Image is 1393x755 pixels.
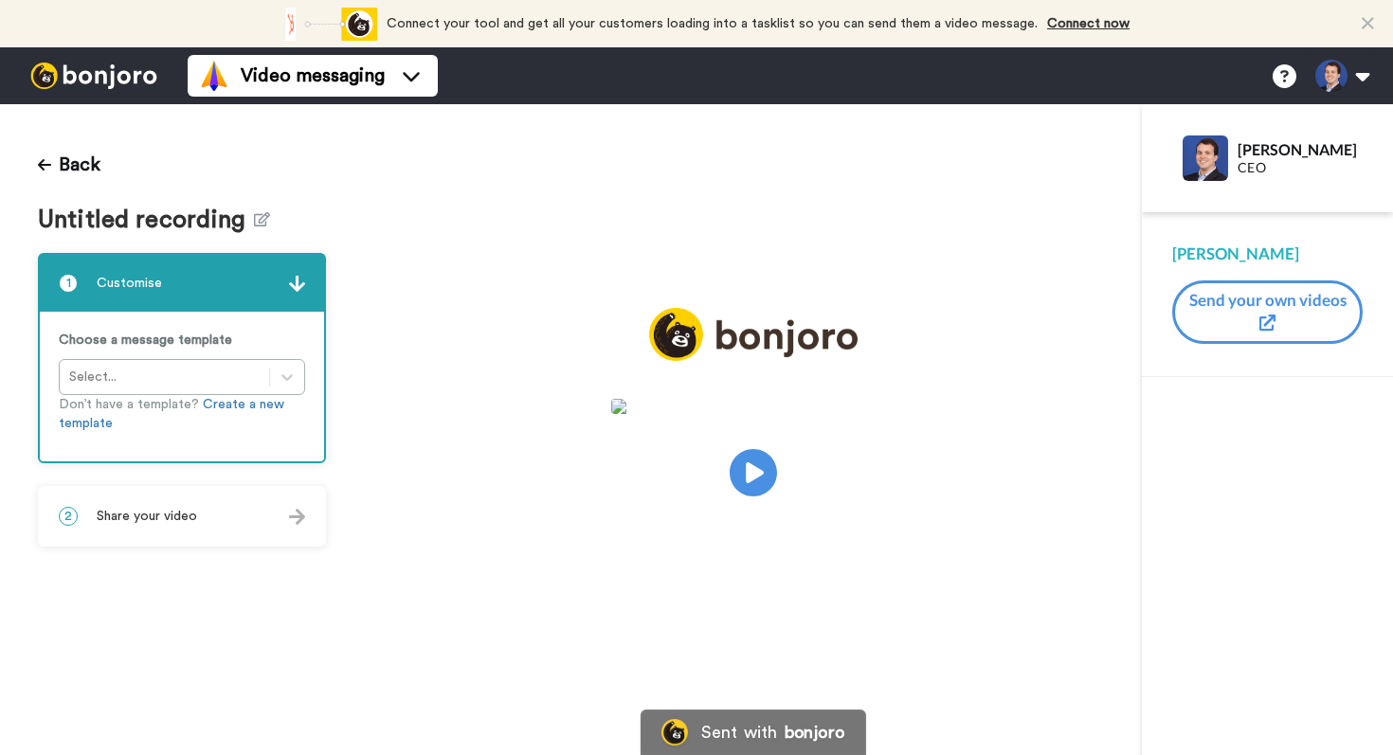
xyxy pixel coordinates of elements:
[59,507,78,526] span: 2
[289,509,305,525] img: arrow.svg
[785,724,845,741] div: bonjoro
[289,276,305,292] img: arrow.svg
[1238,140,1362,158] div: [PERSON_NAME]
[1172,280,1363,344] button: Send your own videos
[23,63,165,89] img: bj-logo-header-white.svg
[273,8,377,41] div: animation
[38,207,254,234] span: Untitled recording
[1172,243,1363,265] div: [PERSON_NAME]
[97,507,197,526] span: Share your video
[59,274,78,293] span: 1
[611,399,895,414] img: 2fa09ff9-a00e-4463-848b-0037afc92db1.jpg
[199,61,229,91] img: vm-color.svg
[387,17,1038,30] span: Connect your tool and get all your customers loading into a tasklist so you can send them a video...
[59,398,284,430] a: Create a new template
[38,486,326,547] div: 2Share your video
[241,63,385,89] span: Video messaging
[1183,135,1228,181] img: Profile Image
[641,710,866,755] a: Bonjoro LogoSent withbonjoro
[97,274,162,293] span: Customise
[649,308,858,362] img: logo_full.png
[1238,160,1362,176] div: CEO
[59,395,305,433] p: Don’t have a template?
[1047,17,1130,30] a: Connect now
[701,724,777,741] div: Sent with
[59,331,305,350] p: Choose a message template
[661,719,688,746] img: Bonjoro Logo
[38,142,100,188] button: Back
